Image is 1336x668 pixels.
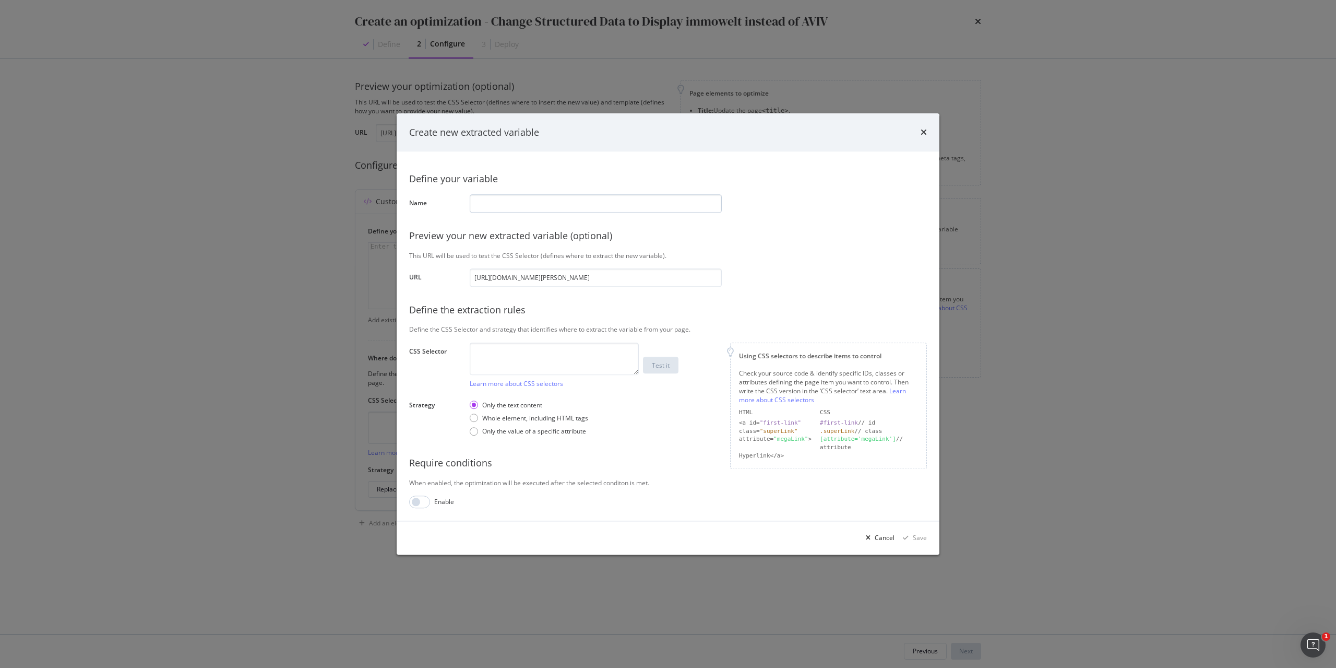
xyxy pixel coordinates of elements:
[913,534,927,543] div: Save
[820,428,854,435] div: .superLink
[739,452,812,460] div: Hyperlink</a>
[820,419,858,426] div: #first-link
[470,268,722,287] input: https://www.example.com
[921,126,927,139] div: times
[760,428,798,435] div: "superLink"
[409,273,461,284] label: URL
[862,530,894,546] button: Cancel
[397,113,939,555] div: modal
[470,401,588,409] div: Only the text content
[409,347,461,385] label: CSS Selector
[409,126,539,139] div: Create new extracted variable
[739,369,918,405] div: Check your source code & identify specific IDs, classes or attributes defining the page item you ...
[739,386,906,404] a: Learn more about CSS selectors
[820,419,918,427] div: // id
[652,361,670,370] div: Test it
[739,436,812,452] div: attribute= >
[470,414,588,423] div: Whole element, including HTML tags
[820,427,918,436] div: // class
[739,427,812,436] div: class=
[875,534,894,543] div: Cancel
[482,427,586,436] div: Only the value of a specific attribute
[409,251,927,260] div: This URL will be used to test the CSS Selector (defines where to extract the new variable).
[470,427,588,436] div: Only the value of a specific attribute
[409,303,927,317] div: Define the extraction rules
[409,456,927,470] div: Require conditions
[739,351,918,360] div: Using CSS selectors to describe items to control
[409,229,927,243] div: Preview your new extracted variable (optional)
[409,198,461,210] label: Name
[820,409,918,417] div: CSS
[482,401,542,409] div: Only the text content
[409,172,927,186] div: Define your variable
[409,401,461,437] label: Strategy
[409,478,927,487] div: When enabled, the optimization will be executed after the selected conditon is met.
[643,357,678,373] button: Test it
[1301,632,1326,658] iframe: Intercom live chat
[470,379,563,388] a: Learn more about CSS selectors
[760,419,801,426] div: "first-link"
[482,414,588,423] div: Whole element, including HTML tags
[739,409,812,417] div: HTML
[899,530,927,546] button: Save
[409,325,927,334] div: Define the CSS Selector and strategy that identifies where to extract the variable from your page.
[820,436,918,452] div: // attribute
[1322,632,1330,641] span: 1
[434,498,454,507] div: Enable
[773,436,808,443] div: "megaLink"
[820,436,896,443] div: [attribute='megaLink']
[739,419,812,427] div: <a id=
